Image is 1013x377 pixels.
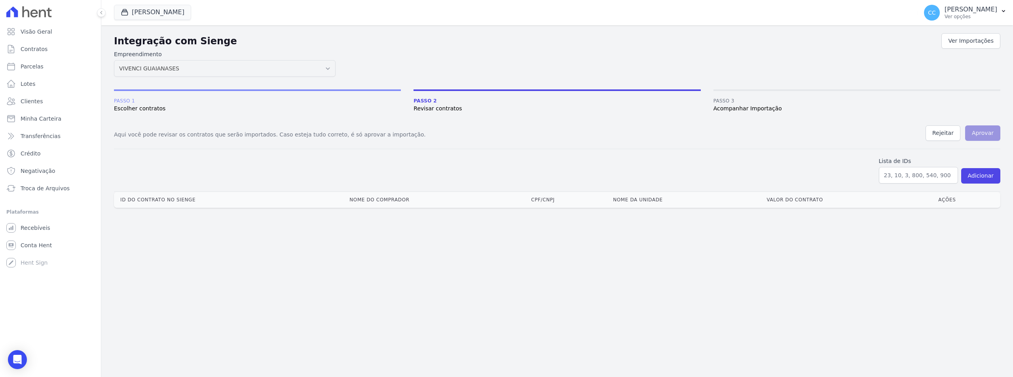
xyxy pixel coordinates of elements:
button: [PERSON_NAME] [114,5,191,20]
h2: Integração com Sienge [114,34,941,48]
div: Open Intercom Messenger [8,350,27,369]
button: Aprovar [965,125,1000,141]
a: Troca de Arquivos [3,180,98,196]
p: [PERSON_NAME] [945,6,997,13]
p: Ver opções [945,13,997,20]
nav: Progress [114,89,1000,113]
span: Clientes [21,97,43,105]
span: Passo 1 [114,97,401,104]
span: Revisar contratos [414,104,700,113]
a: Contratos [3,41,98,57]
span: Contratos [21,45,47,53]
span: Visão Geral [21,28,52,36]
button: Rejeitar [926,125,960,141]
button: Adicionar [961,168,1000,184]
a: Crédito [3,146,98,161]
th: Id do contrato no Sienge [114,192,346,208]
span: Minha Carteira [21,115,61,123]
label: Empreendimento [114,50,336,59]
label: Lista de IDs [879,157,958,165]
span: Passo 2 [414,97,700,104]
span: Lotes [21,80,36,88]
a: Visão Geral [3,24,98,40]
a: Recebíveis [3,220,98,236]
a: Parcelas [3,59,98,74]
a: Transferências [3,128,98,144]
p: Aqui você pode revisar os contratos que serão importados. Caso esteja tudo correto, é só aprovar ... [114,131,426,139]
span: Acompanhar Importação [713,104,1000,113]
button: CC [PERSON_NAME] Ver opções [918,2,1013,24]
th: CPF/CNPJ [528,192,610,208]
th: Valor do contrato [763,192,935,208]
th: Nome do comprador [346,192,528,208]
th: Ações [935,192,1000,208]
span: Negativação [21,167,55,175]
span: Conta Hent [21,241,52,249]
span: Crédito [21,150,41,157]
span: CC [928,10,936,15]
span: Transferências [21,132,61,140]
a: Minha Carteira [3,111,98,127]
input: 23, 10, 3, 800, 540, 900 [879,167,958,184]
span: Parcelas [21,63,44,70]
span: Passo 3 [713,97,1000,104]
a: Conta Hent [3,237,98,253]
a: Lotes [3,76,98,92]
span: Escolher contratos [114,104,401,113]
a: Clientes [3,93,98,109]
span: Recebíveis [21,224,50,232]
th: Nome da unidade [610,192,763,208]
a: Negativação [3,163,98,179]
span: Troca de Arquivos [21,184,70,192]
a: Ver Importações [941,33,1000,49]
div: Plataformas [6,207,95,217]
